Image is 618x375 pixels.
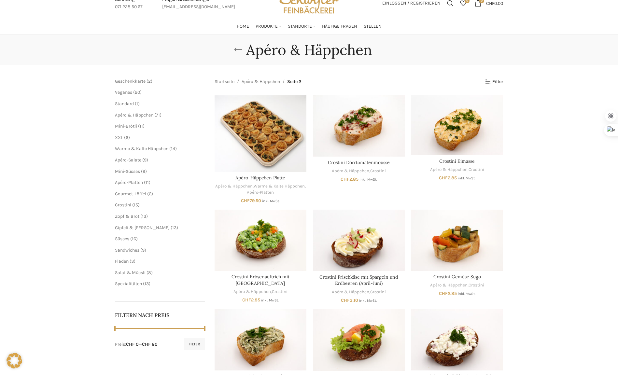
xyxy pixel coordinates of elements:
a: Fladen [115,258,129,264]
a: Crostini [115,202,131,208]
a: Veganes [115,90,132,95]
a: Gourmet-Löffel [115,191,146,197]
a: Crostini Erbsenauftrich mit Philadelphia [215,210,306,271]
a: Apéro & Häppchen [115,112,153,118]
a: Crostini Gemüse Sugo [411,210,503,271]
span: CHF 80 [142,341,158,347]
a: Standard [115,101,134,106]
a: Filter [485,79,503,85]
small: inkl. MwSt. [458,176,475,180]
span: Apéro-Platten [115,180,143,185]
span: 1 [136,101,138,106]
button: Filter [184,338,205,350]
a: Go back [230,43,246,56]
a: Crostini [469,282,484,288]
small: inkl. MwSt. [458,292,475,296]
a: Crostini Lachs [313,309,405,371]
span: 6 [126,135,128,140]
div: , [313,168,405,174]
span: Home [237,23,249,30]
span: Häufige Fragen [322,23,357,30]
a: Gipfeli & [PERSON_NAME] [115,225,170,230]
span: 2 [148,78,151,84]
span: CHF [439,175,448,181]
h1: Apéro & Häppchen [246,41,372,59]
a: Warme & Kalte Häppchen [115,146,168,151]
span: 11 [140,123,143,129]
span: 9 [144,157,147,163]
a: Crostini Eimasse [439,158,475,164]
a: Häufige Fragen [322,20,357,33]
span: 13 [145,281,149,286]
span: 11 [146,180,149,185]
a: Apéro-Platten [247,189,274,196]
a: Mini-Brötli [115,123,137,129]
a: Crostini Frischkäse mit Spargeln und Erdbeeren (April-Juni) [313,210,405,271]
a: Crostini [370,168,386,174]
small: inkl. MwSt. [359,177,377,182]
a: Crostini Gemüse Sugo [433,274,481,280]
a: Geschenkkarte [115,78,146,84]
a: Crostini Eimasse [411,95,503,155]
a: Apéro-Salate [115,157,141,163]
span: 13 [142,214,146,219]
div: , , [215,183,306,195]
a: Mini-Süsses [115,169,140,174]
a: Zopf & Brot [115,214,139,219]
a: Stellen [364,20,382,33]
a: Warme & Kalte Häppchen [254,183,305,189]
span: Einloggen / Registrieren [382,1,441,6]
span: Stellen [364,23,382,30]
bdi: 0.00 [486,0,503,6]
a: Apéro & Häppchen [242,78,280,85]
a: Crostini [469,167,484,173]
a: Apéro & Häppchen [215,183,253,189]
a: Apéro-Häppchen Platte [215,95,306,172]
span: 14 [171,146,175,151]
a: Crostini Frischkäse mit Spargeln und Erdbeeren (April-Juni) [319,274,398,286]
a: Apéro & Häppchen [430,167,468,173]
span: Salat & Müesli [115,270,146,275]
div: , [215,289,306,295]
span: 9 [142,247,145,253]
a: Sandwiches [115,247,139,253]
a: Apéro & Häppchen [332,289,369,295]
div: , [313,289,405,295]
bdi: 3.10 [341,298,358,303]
a: Apéro-Häppchen Platte [235,175,285,181]
a: Crostini [272,289,288,295]
a: Crostini Dörrtomatenmousse [313,95,405,156]
div: , [411,282,503,288]
div: Main navigation [112,20,506,33]
a: Apéro & Häppchen [332,168,369,174]
span: CHF [241,198,250,203]
span: 9 [143,169,145,174]
a: Apéro & Häppchen [430,282,468,288]
a: XXL [115,135,123,140]
a: Süsses [115,236,129,242]
span: CHF [439,291,448,296]
span: CHF [486,0,494,6]
div: , [411,167,503,173]
span: Seite 2 [287,78,301,85]
a: Apéro & Häppchen [233,289,271,295]
span: CHF [242,297,251,303]
nav: Breadcrumb [215,78,301,85]
span: 16 [132,236,136,242]
a: Home [237,20,249,33]
a: Crostini Kräuterquark [215,309,306,370]
span: 13 [172,225,176,230]
span: Spezialitäten [115,281,142,286]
